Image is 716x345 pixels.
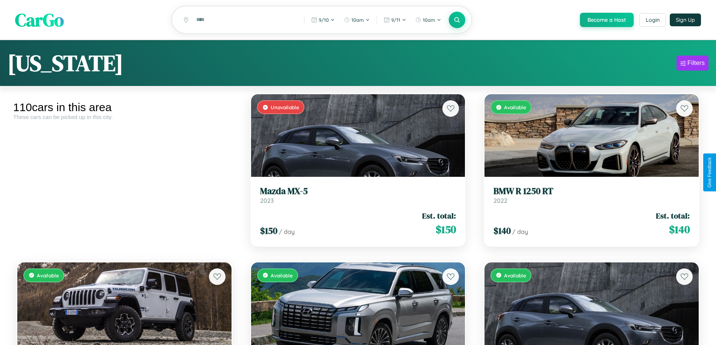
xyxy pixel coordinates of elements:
[512,228,528,235] span: / day
[677,56,708,71] button: Filters
[493,197,507,204] span: 2022
[319,17,329,23] span: 9 / 10
[271,104,299,110] span: Unavailable
[493,224,511,237] span: $ 140
[307,14,339,26] button: 9/10
[504,272,526,279] span: Available
[279,228,295,235] span: / day
[707,157,712,188] div: Give Feedback
[669,222,690,237] span: $ 140
[8,48,123,78] h1: [US_STATE]
[380,14,410,26] button: 9/11
[656,210,690,221] span: Est. total:
[391,17,400,23] span: 9 / 11
[639,13,666,27] button: Login
[493,186,690,197] h3: BMW R 1250 RT
[412,14,445,26] button: 10am
[260,197,274,204] span: 2023
[687,59,705,67] div: Filters
[260,186,456,197] h3: Mazda MX-5
[504,104,526,110] span: Available
[422,210,456,221] span: Est. total:
[13,114,236,120] div: These cars can be picked up in this city.
[37,272,59,279] span: Available
[580,13,634,27] button: Become a Host
[340,14,374,26] button: 10am
[423,17,435,23] span: 10am
[271,272,293,279] span: Available
[436,222,456,237] span: $ 150
[260,224,277,237] span: $ 150
[351,17,364,23] span: 10am
[13,101,236,114] div: 110 cars in this area
[493,186,690,204] a: BMW R 1250 RT2022
[670,14,701,26] button: Sign Up
[260,186,456,204] a: Mazda MX-52023
[15,8,64,32] span: CarGo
